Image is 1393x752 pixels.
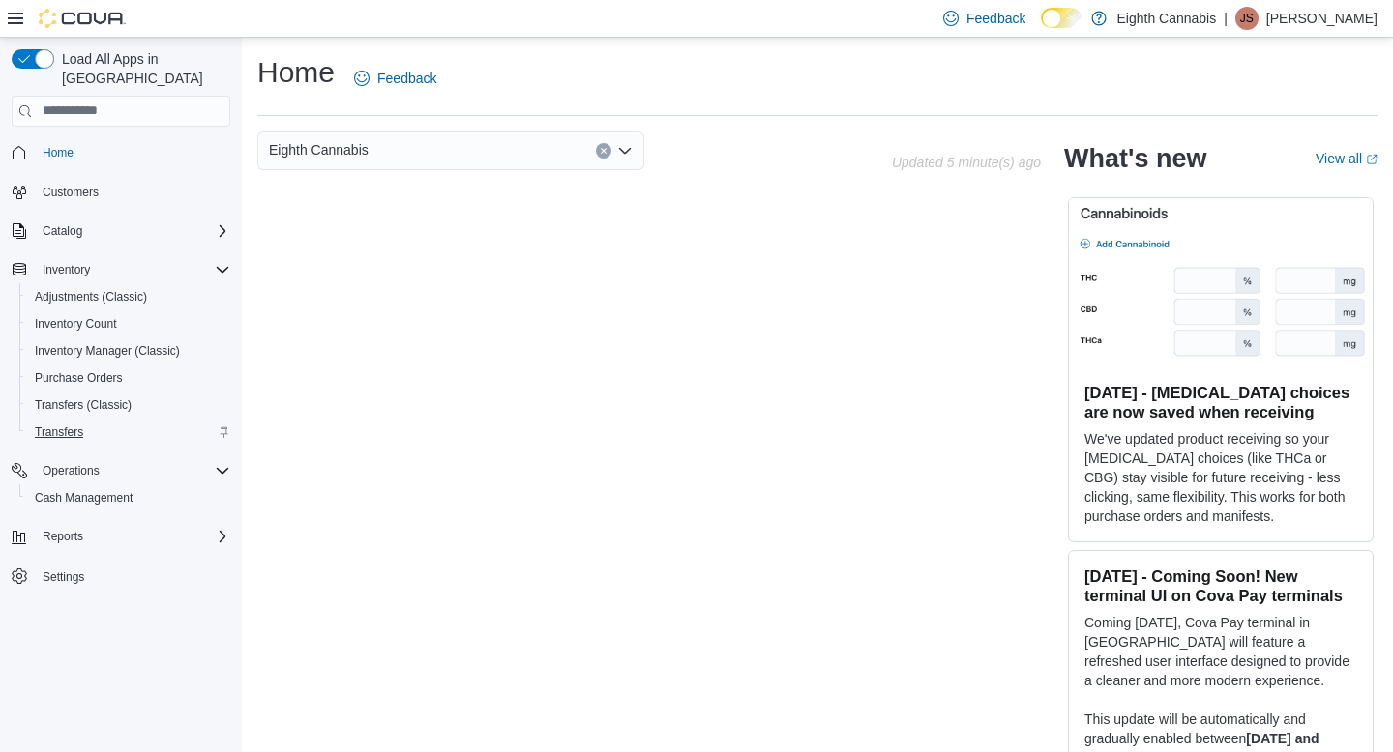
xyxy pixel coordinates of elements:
[39,9,126,28] img: Cova
[35,219,230,243] span: Catalog
[966,9,1025,28] span: Feedback
[4,523,238,550] button: Reports
[19,419,238,446] button: Transfers
[1084,566,1357,605] h3: [DATE] - Coming Soon! New terminal UI on Cova Pay terminals
[1041,28,1042,29] span: Dark Mode
[27,486,230,509] span: Cash Management
[35,525,230,548] span: Reports
[27,393,139,417] a: Transfers (Classic)
[43,185,99,200] span: Customers
[35,525,91,548] button: Reports
[1224,7,1228,30] p: |
[54,49,230,88] span: Load All Apps in [GEOGRAPHIC_DATA]
[257,53,335,92] h1: Home
[27,312,125,335] a: Inventory Count
[27,339,230,362] span: Inventory Manager (Classic)
[1266,7,1378,30] p: [PERSON_NAME]
[35,289,147,304] span: Adjustments (Classic)
[1116,7,1216,30] p: Eighth Cannabis
[27,366,131,390] a: Purchase Orders
[27,339,188,362] a: Inventory Manager (Classic)
[35,565,92,589] a: Settings
[1084,383,1357,421] h3: [DATE] - [MEDICAL_DATA] choices are now saved when receiving
[19,310,238,337] button: Inventory Count
[1064,143,1206,174] h2: What's new
[1084,429,1357,526] p: We've updated product receiving so your [MEDICAL_DATA] choices (like THCa or CBG) stay visible fo...
[19,364,238,391] button: Purchase Orders
[43,145,74,160] span: Home
[617,143,633,159] button: Open list of options
[35,258,98,281] button: Inventory
[596,143,611,159] button: Clear input
[12,130,230,641] nav: Complex example
[35,370,123,386] span: Purchase Orders
[35,219,90,243] button: Catalog
[35,141,81,164] a: Home
[35,343,180,359] span: Inventory Manager (Classic)
[346,59,444,98] a: Feedback
[4,217,238,245] button: Catalog
[19,484,238,511] button: Cash Management
[35,316,117,332] span: Inventory Count
[4,457,238,484] button: Operations
[377,69,436,88] span: Feedback
[4,138,238,166] button: Home
[43,223,82,239] span: Catalog
[43,262,90,277] span: Inventory
[27,420,230,444] span: Transfers
[892,155,1041,170] p: Updated 5 minute(s) ago
[1316,151,1378,166] a: View allExternal link
[1084,613,1357,690] p: Coming [DATE], Cova Pay terminal in [GEOGRAPHIC_DATA] will feature a refreshed user interface des...
[35,140,230,164] span: Home
[43,569,84,585] span: Settings
[35,258,230,281] span: Inventory
[269,138,369,161] span: Eighth Cannabis
[4,562,238,590] button: Settings
[43,463,100,478] span: Operations
[19,337,238,364] button: Inventory Manager (Classic)
[19,391,238,419] button: Transfers (Classic)
[35,459,230,482] span: Operations
[1041,8,1082,28] input: Dark Mode
[27,366,230,390] span: Purchase Orders
[27,393,230,417] span: Transfers (Classic)
[4,178,238,206] button: Customers
[1235,7,1259,30] div: Janae Smiley-Lewis
[1366,154,1378,165] svg: External link
[4,256,238,283] button: Inventory
[1240,7,1254,30] span: JS
[35,564,230,588] span: Settings
[19,283,238,310] button: Adjustments (Classic)
[27,285,230,308] span: Adjustments (Classic)
[35,490,133,506] span: Cash Management
[27,285,155,308] a: Adjustments (Classic)
[27,420,91,444] a: Transfers
[43,529,83,544] span: Reports
[35,459,107,482] button: Operations
[35,181,106,204] a: Customers
[35,180,230,204] span: Customers
[27,312,230,335] span: Inventory Count
[35,424,83,440] span: Transfers
[27,486,140,509] a: Cash Management
[35,397,132,413] span: Transfers (Classic)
